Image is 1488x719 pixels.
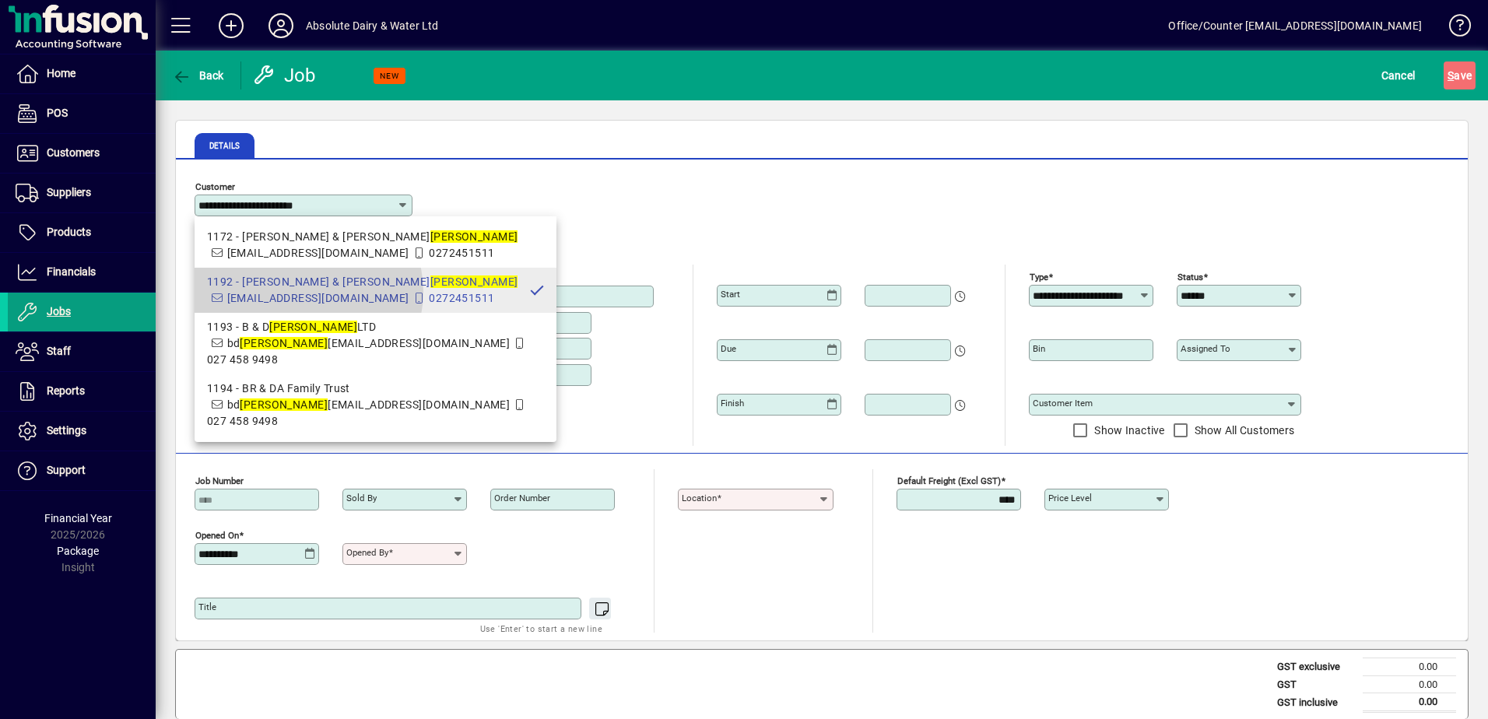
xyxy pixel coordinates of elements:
[206,12,256,40] button: Add
[461,289,484,300] mat-label: Email
[461,342,486,352] mat-label: Phone
[1269,693,1363,712] td: GST inclusive
[47,424,86,437] span: Settings
[897,475,1001,486] mat-label: Default Freight (excl GST)
[1181,343,1230,354] mat-label: Assigned to
[1363,658,1456,676] td: 0.00
[480,619,602,637] mat-hint: Use 'Enter' to start a new line
[1177,272,1203,282] mat-label: Status
[195,530,239,541] mat-label: Opened On
[1444,61,1476,89] button: Save
[8,94,156,133] a: POS
[1381,63,1416,88] span: Cancel
[721,398,744,409] mat-label: Finish
[47,345,71,357] span: Staff
[682,493,717,503] mat-label: Location
[1033,343,1045,354] mat-label: Bin
[1377,61,1420,89] button: Cancel
[195,475,244,486] mat-label: Job number
[1091,423,1164,438] label: Show Inactive
[47,226,91,238] span: Products
[1437,3,1469,54] a: Knowledge Base
[256,12,306,40] button: Profile
[1363,675,1456,693] td: 0.00
[8,372,156,411] a: Reports
[1191,423,1295,438] label: Show All Customers
[8,412,156,451] a: Settings
[47,305,71,317] span: Jobs
[8,134,156,173] a: Customers
[346,547,388,558] mat-label: Opened by
[8,332,156,371] a: Staff
[306,13,439,38] div: Absolute Dairy & Water Ltd
[1030,272,1048,282] mat-label: Type
[198,388,230,398] mat-label: Country
[168,61,228,89] button: Back
[1048,493,1092,503] mat-label: Price Level
[1363,693,1456,712] td: 0.00
[47,146,100,159] span: Customers
[8,451,156,490] a: Support
[8,253,156,292] a: Financials
[198,602,216,612] mat-label: Title
[47,464,86,476] span: Support
[1448,63,1472,88] span: ave
[172,69,224,82] span: Back
[195,181,235,192] mat-label: Customer
[47,384,85,397] span: Reports
[57,545,99,557] span: Package
[44,512,112,524] span: Financial Year
[8,213,156,252] a: Products
[721,289,740,300] mat-label: Start
[1168,13,1422,38] div: Office/Counter [EMAIL_ADDRESS][DOMAIN_NAME]
[156,61,241,89] app-page-header-button: Back
[1448,69,1454,82] span: S
[1269,658,1363,676] td: GST exclusive
[461,316,489,327] mat-label: Mobile
[8,54,156,93] a: Home
[1269,675,1363,693] td: GST
[1033,398,1093,409] mat-label: Customer Item
[47,67,75,79] span: Home
[209,142,240,150] span: Details
[721,343,736,354] mat-label: Due
[380,71,399,81] span: NEW
[346,493,377,503] mat-label: Sold by
[47,107,68,119] span: POS
[253,63,319,88] div: Job
[47,265,96,278] span: Financials
[8,174,156,212] a: Suppliers
[47,186,91,198] span: Suppliers
[494,493,550,503] mat-label: Order number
